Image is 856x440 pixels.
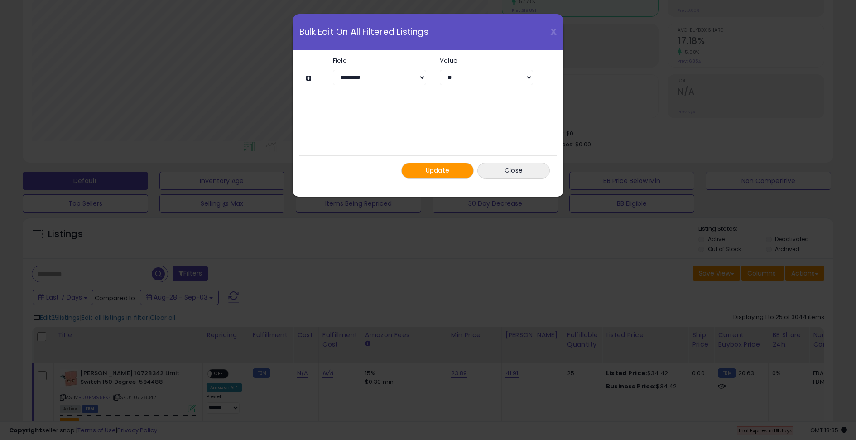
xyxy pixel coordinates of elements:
label: Value [433,58,540,63]
span: Bulk Edit On All Filtered Listings [299,28,428,36]
span: Update [426,166,450,175]
label: Field [326,58,433,63]
span: X [550,25,557,38]
button: Close [477,163,550,179]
